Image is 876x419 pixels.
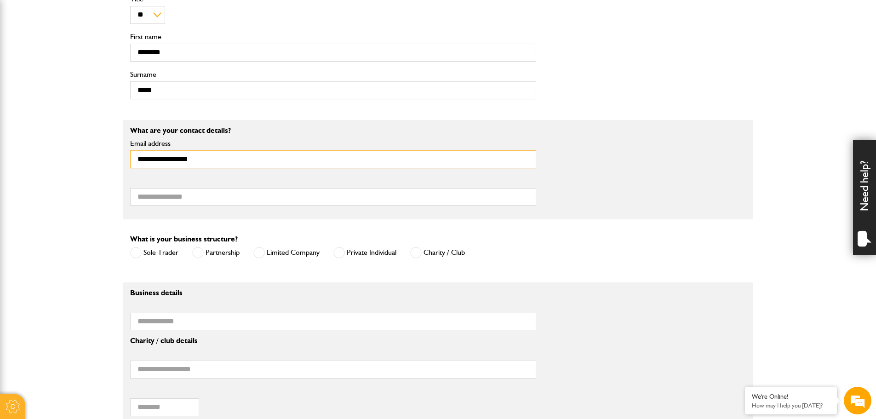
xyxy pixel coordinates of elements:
p: Business details [130,289,536,297]
label: Sole Trader [130,247,178,258]
label: Email address [130,140,536,147]
label: What is your business structure? [130,235,238,243]
div: Need help? [853,140,876,255]
label: Limited Company [253,247,320,258]
div: Chat with us now [48,52,155,63]
label: Partnership [192,247,240,258]
img: d_20077148190_company_1631870298795_20077148190 [16,51,39,64]
input: Enter your last name [12,85,168,105]
input: Enter your phone number [12,139,168,160]
p: What are your contact details? [130,127,536,134]
p: Charity / club details [130,337,536,344]
p: How may I help you today? [752,402,830,409]
label: Charity / Club [410,247,465,258]
input: Enter your email address [12,112,168,132]
label: Private Individual [333,247,396,258]
label: First name [130,33,536,40]
textarea: Type your message and hit 'Enter' [12,166,168,276]
label: Surname [130,71,536,78]
em: Start Chat [125,283,167,296]
div: Minimize live chat window [151,5,173,27]
div: We're Online! [752,393,830,401]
